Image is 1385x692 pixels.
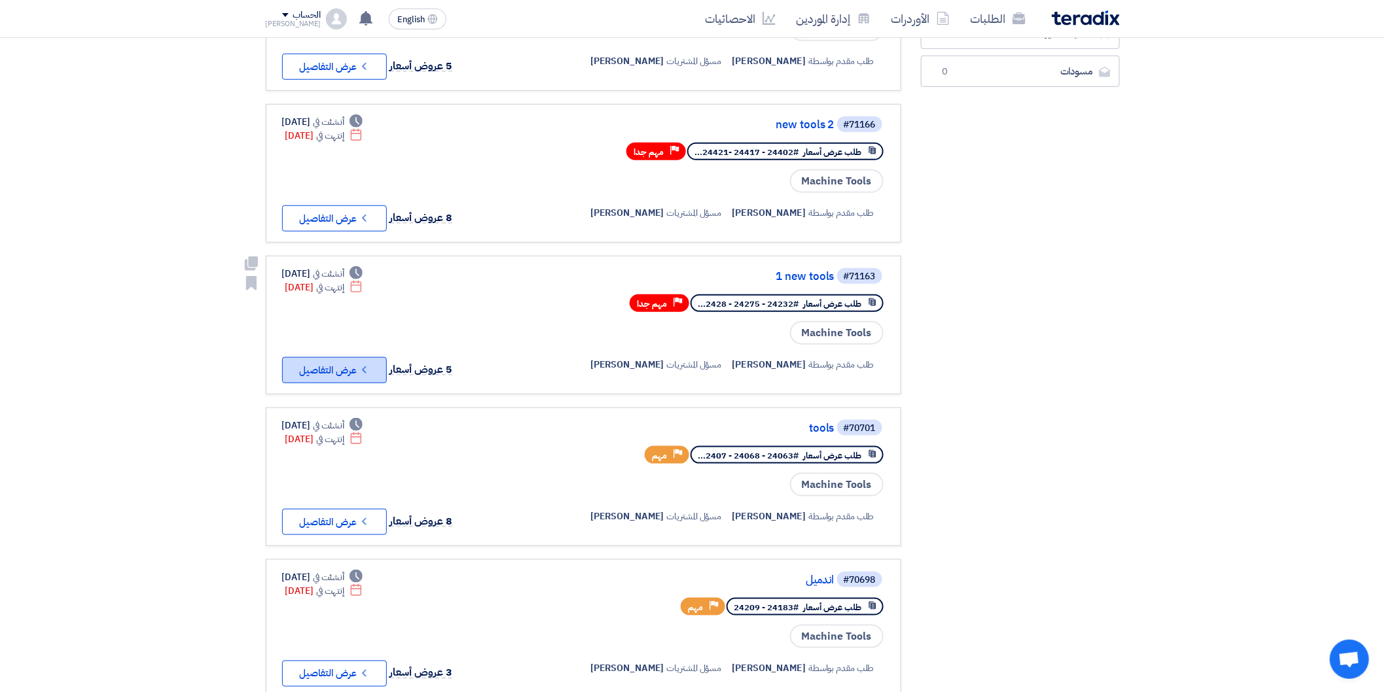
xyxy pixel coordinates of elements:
[1052,10,1120,26] img: Teradix logo
[282,661,387,687] button: عرض التفاصيل
[390,58,453,74] span: 5 عروض أسعار
[282,205,387,232] button: عرض التفاصيل
[844,576,876,585] div: #70698
[285,432,363,446] div: [DATE]
[960,3,1036,34] a: الطلبات
[734,601,799,614] span: #24183 - 24209
[316,584,344,598] span: إنتهت في
[804,449,862,462] span: طلب عرض أسعار
[1330,640,1369,679] a: Open chat
[732,510,806,523] span: [PERSON_NAME]
[573,119,835,131] a: new tools 2
[389,9,446,29] button: English
[844,120,876,130] div: #71166
[313,419,344,432] span: أنشئت في
[266,20,321,27] div: [PERSON_NAME]
[390,210,453,226] span: 8 عروض أسعار
[590,358,664,372] span: [PERSON_NAME]
[804,146,862,158] span: طلب عرض أسعار
[285,584,363,598] div: [DATE]
[667,510,722,523] span: مسؤل المشتريات
[667,661,722,675] span: مسؤل المشتريات
[313,570,344,584] span: أنشئت في
[390,513,453,529] span: 8 عروض أسعار
[285,281,363,294] div: [DATE]
[689,601,704,614] span: مهم
[732,54,806,68] span: [PERSON_NAME]
[921,56,1120,88] a: مسودات0
[808,661,874,675] span: طلب مقدم بواسطة
[316,281,344,294] span: إنتهت في
[282,357,387,383] button: عرض التفاصيل
[282,509,387,535] button: عرض التفاصيل
[667,206,722,220] span: مسؤل المشتريات
[808,510,874,523] span: طلب مقدم بواسطة
[397,15,425,24] span: English
[282,570,363,584] div: [DATE]
[808,358,874,372] span: طلب مقدم بواسطة
[573,423,835,434] a: tools
[313,115,344,129] span: أنشئت في
[695,146,799,158] span: #24402 - 24417 -24421...
[732,661,806,675] span: [PERSON_NAME]
[804,298,862,310] span: طلب عرض أسعار
[698,298,799,310] span: #24232 - 24275 - 2428...
[937,65,953,78] span: 0
[786,3,881,34] a: إدارة الموردين
[844,272,876,281] div: #71163
[313,267,344,281] span: أنشئت في
[282,54,387,80] button: عرض التفاصيل
[844,424,876,433] div: #70701
[285,129,363,143] div: [DATE]
[293,10,321,21] div: الحساب
[590,661,664,675] span: [PERSON_NAME]
[790,321,884,345] span: Machine Tools
[698,449,799,462] span: #24063 - 24068 - 2407...
[732,206,806,220] span: [PERSON_NAME]
[573,271,835,283] a: 1 new tools
[638,298,668,310] span: مهم جدا
[390,665,453,681] span: 3 عروض أسعار
[282,419,363,432] div: [DATE]
[790,473,884,496] span: Machine Tools
[667,54,722,68] span: مسؤل المشتريات
[790,625,884,648] span: Machine Tools
[590,510,664,523] span: [PERSON_NAME]
[653,449,668,462] span: مهم
[390,362,453,377] span: 5 عروض أسعار
[316,432,344,446] span: إنتهت في
[808,54,874,68] span: طلب مقدم بواسطة
[804,601,862,614] span: طلب عرض أسعار
[790,169,884,193] span: Machine Tools
[282,267,363,281] div: [DATE]
[326,9,347,29] img: profile_test.png
[732,358,806,372] span: [PERSON_NAME]
[881,3,960,34] a: الأوردرات
[634,146,664,158] span: مهم جدا
[573,574,835,586] a: اندميل
[695,3,786,34] a: الاحصائيات
[282,115,363,129] div: [DATE]
[316,129,344,143] span: إنتهت في
[808,206,874,220] span: طلب مقدم بواسطة
[590,206,664,220] span: [PERSON_NAME]
[590,54,664,68] span: [PERSON_NAME]
[667,358,722,372] span: مسؤل المشتريات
